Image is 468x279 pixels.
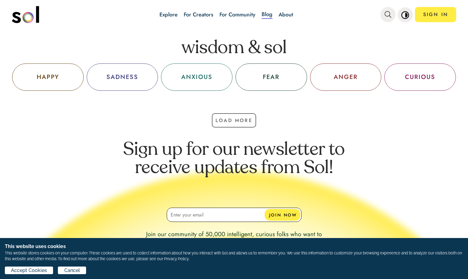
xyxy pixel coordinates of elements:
a: SIGN IN [415,7,456,22]
div: ANXIOUS [181,73,212,82]
a: For Creators [184,11,213,19]
input: Enter your email [167,208,302,222]
p: Join our community of 50,000 intelligent, curious folks who want to boost their emotional well-be... [142,231,326,244]
p: Sign up for our newsletter to receive updates from Sol! [113,141,355,199]
div: ANGER [334,73,358,82]
div: HAPPY [37,73,59,82]
a: Blog [262,10,272,19]
button: Cancel [58,267,86,274]
button: JOIN NOW [265,209,300,221]
nav: main navigation [12,4,456,25]
a: Explore [159,11,178,19]
button: Accept Cookies [5,267,53,274]
div: FEAR [263,73,279,82]
p: This website stores cookies on your computer. These cookies are used to collect information about... [5,250,463,262]
div: CURIOUS [405,73,435,82]
span: Cancel [64,267,80,274]
a: About [279,11,293,19]
button: Load More [212,113,256,128]
img: logo [12,6,39,23]
span: Accept Cookies [11,267,47,274]
h1: This website uses cookies [5,243,463,250]
a: For Community [219,11,256,19]
div: SADNESS [106,73,138,82]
